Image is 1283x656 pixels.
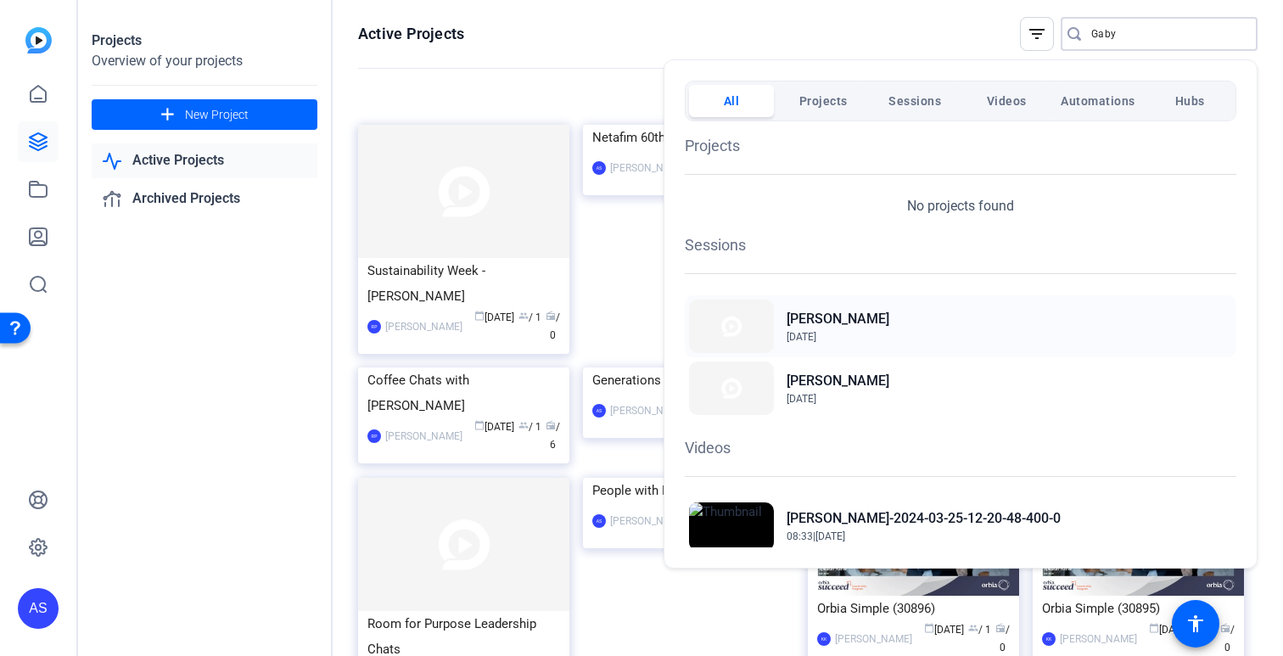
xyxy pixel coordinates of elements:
h1: Projects [685,134,1236,157]
h2: [PERSON_NAME] [787,309,889,329]
img: Thumbnail [689,300,774,353]
span: Videos [987,86,1027,116]
span: All [724,86,740,116]
h1: Videos [685,436,1236,459]
span: | [813,530,815,542]
span: [DATE] [787,331,816,343]
span: Hubs [1175,86,1205,116]
span: [DATE] [815,530,845,542]
h1: Sessions [685,233,1236,256]
img: Thumbnail [689,502,774,550]
p: No projects found [907,196,1014,216]
span: Projects [799,86,848,116]
h2: [PERSON_NAME] [787,371,889,391]
span: Automations [1061,86,1135,116]
span: Sessions [888,86,941,116]
h2: [PERSON_NAME]-2024-03-25-12-20-48-400-0 [787,508,1061,529]
span: 08:33 [787,530,813,542]
img: Thumbnail [689,362,774,415]
span: [DATE] [787,393,816,405]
